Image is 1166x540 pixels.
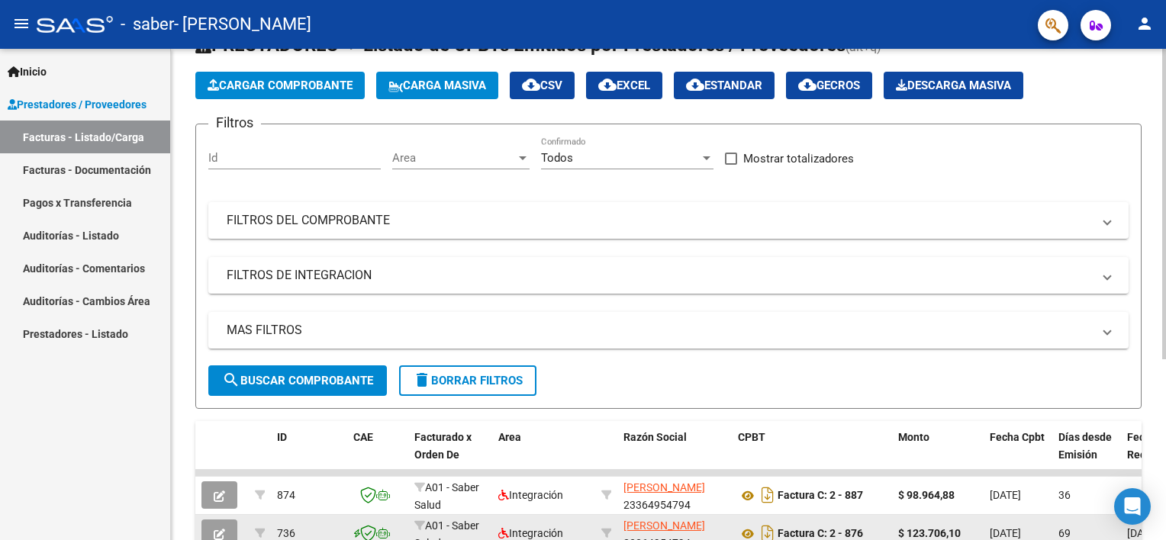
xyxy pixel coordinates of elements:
[208,202,1129,239] mat-expansion-panel-header: FILTROS DEL COMPROBANTE
[798,76,817,94] mat-icon: cloud_download
[623,519,705,532] span: [PERSON_NAME]
[222,371,240,389] mat-icon: search
[510,72,575,99] button: CSV
[743,149,854,168] span: Mostrar totalizadores
[898,431,929,443] span: Monto
[208,365,387,396] button: Buscar Comprobante
[623,431,687,443] span: Razón Social
[586,72,662,99] button: EXCEL
[12,14,31,33] mat-icon: menu
[598,79,650,92] span: EXCEL
[1127,527,1158,539] span: [DATE]
[990,431,1045,443] span: Fecha Cpbt
[414,431,472,461] span: Facturado x Orden De
[990,489,1021,501] span: [DATE]
[898,527,961,539] strong: $ 123.706,10
[674,72,775,99] button: Estandar
[686,76,704,94] mat-icon: cloud_download
[778,490,863,502] strong: Factura C: 2 - 887
[498,431,521,443] span: Area
[884,72,1023,99] button: Descarga Masiva
[1052,421,1121,488] datatable-header-cell: Días desde Emisión
[623,481,705,493] span: [PERSON_NAME]
[227,322,1092,339] mat-panel-title: MAS FILTROS
[227,267,1092,284] mat-panel-title: FILTROS DE INTEGRACION
[208,257,1129,294] mat-expansion-panel-header: FILTROS DE INTEGRACION
[277,489,295,501] span: 874
[208,312,1129,349] mat-expansion-panel-header: MAS FILTROS
[1058,527,1071,539] span: 69
[738,431,765,443] span: CPBT
[121,8,174,41] span: - saber
[392,151,516,165] span: Area
[376,72,498,99] button: Carga Masiva
[758,483,778,507] i: Descargar documento
[208,79,353,92] span: Cargar Comprobante
[353,431,373,443] span: CAE
[1114,488,1151,525] div: Open Intercom Messenger
[492,421,595,488] datatable-header-cell: Area
[414,481,479,511] span: A01 - Saber Salud
[8,63,47,80] span: Inicio
[522,76,540,94] mat-icon: cloud_download
[598,76,617,94] mat-icon: cloud_download
[623,479,726,511] div: 23364954794
[498,527,563,539] span: Integración
[8,96,147,113] span: Prestadores / Proveedores
[686,79,762,92] span: Estandar
[222,374,373,387] span: Buscar Comprobante
[617,421,732,488] datatable-header-cell: Razón Social
[174,8,311,41] span: - [PERSON_NAME]
[732,421,892,488] datatable-header-cell: CPBT
[990,527,1021,539] span: [DATE]
[522,79,562,92] span: CSV
[195,72,365,99] button: Cargar Comprobante
[399,365,536,396] button: Borrar Filtros
[1058,489,1071,501] span: 36
[271,421,347,488] datatable-header-cell: ID
[388,79,486,92] span: Carga Masiva
[892,421,984,488] datatable-header-cell: Monto
[786,72,872,99] button: Gecros
[413,374,523,387] span: Borrar Filtros
[984,421,1052,488] datatable-header-cell: Fecha Cpbt
[778,528,863,540] strong: Factura C: 2 - 876
[541,151,573,165] span: Todos
[498,489,563,501] span: Integración
[208,112,261,133] h3: Filtros
[227,212,1092,229] mat-panel-title: FILTROS DEL COMPROBANTE
[347,421,408,488] datatable-header-cell: CAE
[1135,14,1154,33] mat-icon: person
[277,431,287,443] span: ID
[884,72,1023,99] app-download-masive: Descarga masiva de comprobantes (adjuntos)
[898,489,955,501] strong: $ 98.964,88
[1058,431,1112,461] span: Días desde Emisión
[413,371,431,389] mat-icon: delete
[408,421,492,488] datatable-header-cell: Facturado x Orden De
[896,79,1011,92] span: Descarga Masiva
[277,527,295,539] span: 736
[798,79,860,92] span: Gecros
